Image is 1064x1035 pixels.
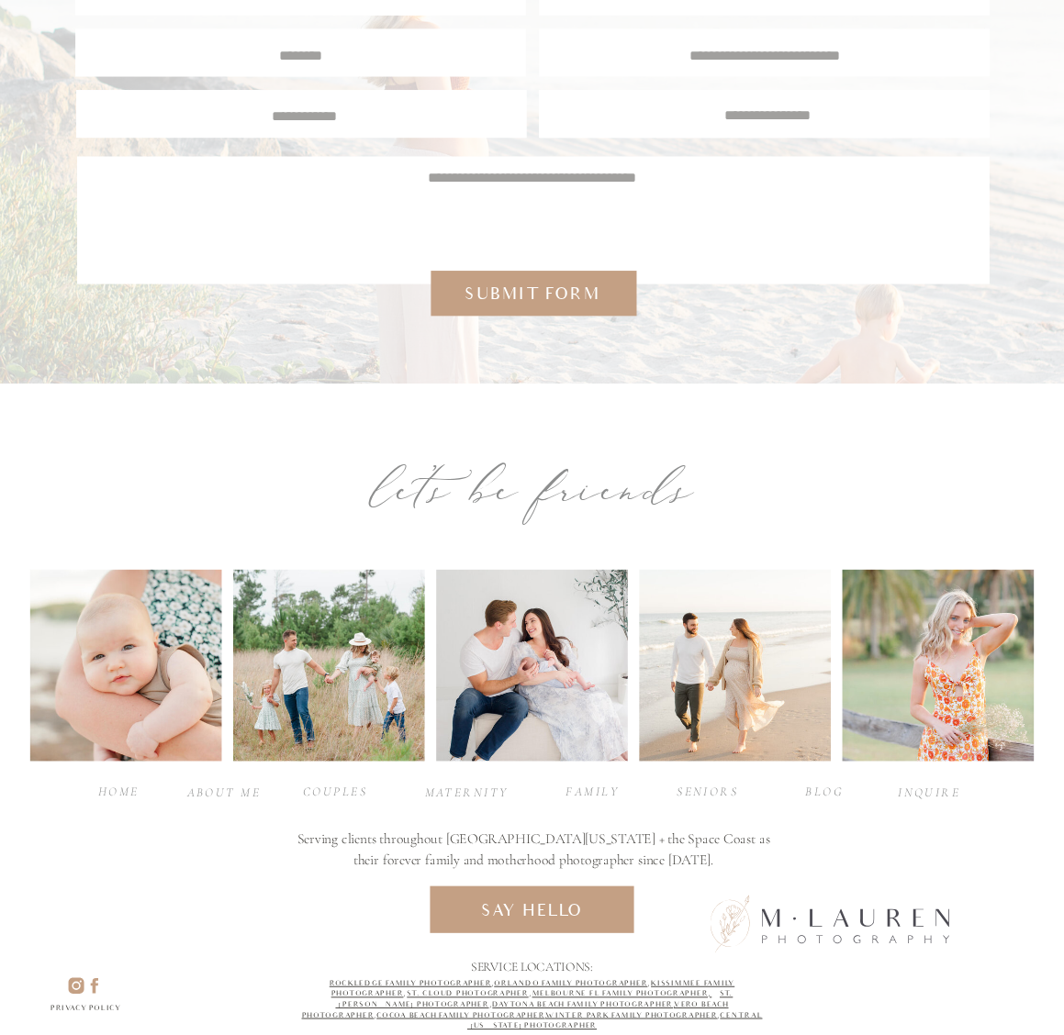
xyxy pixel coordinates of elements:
a: Rockledge Family Photographer [330,979,492,987]
a: ST. CLOUD Photographer [407,989,528,997]
a: Daytona Beach Family Photographer [492,1000,673,1008]
a: BLOG [790,782,860,798]
h3: Serving clients throughout [GEOGRAPHIC_DATA][US_STATE] + the Space Coast as their forever family ... [292,829,775,874]
a: about ME [186,783,262,799]
a: seniors [672,782,743,798]
a: maternity [425,783,505,799]
a: Winter Park Family Photographer [545,1011,717,1019]
div: let’s be friends [249,445,815,531]
a: Kissimmee Family photographer [331,979,735,997]
a: say hello [466,899,599,919]
a: Orlando Family Photographer [494,979,647,987]
p: , , , , , , , , , [300,978,763,1031]
a: Vero Beach Photographer [302,1000,729,1018]
a: Submit form [456,283,608,306]
p: Service Locations: [471,958,594,975]
a: Home [84,782,154,798]
a: INQUIRE [894,783,965,799]
a: Couples [299,782,370,798]
a: St. [PERSON_NAME] Photographer [335,989,733,1007]
a: family [557,782,628,798]
a: Melbourne Fl Family Photographer, [532,989,712,997]
a: Privacy policy [30,1003,141,1018]
a: Cocoa Beach Family Photographer [376,1011,544,1019]
a: Central [US_STATE] Photographer [467,1011,763,1029]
